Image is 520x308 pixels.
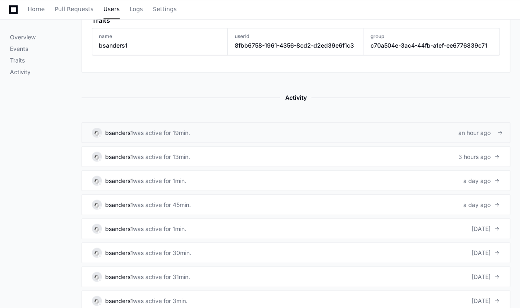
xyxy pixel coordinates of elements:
div: bsanders1 [105,248,133,257]
p: Activity [10,68,82,76]
img: 10.svg [93,296,101,304]
div: was active for 45min. [133,200,191,209]
a: bsanders1was active for 1min.a day ago [82,170,510,191]
div: [DATE] [472,224,500,233]
p: Events [10,45,82,53]
img: 10.svg [93,224,101,232]
div: was active for 19min. [133,128,190,137]
span: Home [28,7,45,12]
p: Traits [10,56,82,65]
span: Pull Requests [55,7,93,12]
span: Activity [280,92,311,102]
div: was active for 30min. [133,248,191,257]
div: a day ago [463,200,500,209]
img: 10.svg [93,248,101,256]
img: 10.svg [93,176,101,184]
a: bsanders1was active for 30min.[DATE] [82,242,510,263]
div: bsanders1 [105,176,133,185]
div: bsanders1 [105,128,133,137]
p: Overview [10,33,82,41]
a: bsanders1was active for 1min.[DATE] [82,218,510,239]
h3: name [99,33,128,40]
a: bsanders1was active for 45min.a day ago [82,194,510,215]
a: bsanders1was active for 19min.an hour ago [82,122,510,143]
div: [DATE] [472,248,500,257]
h3: group [370,33,487,40]
img: 10.svg [93,128,101,136]
h3: 8fbb6758-1961-4356-8cd2-d2ed39e6f1c3 [234,41,354,50]
img: 10.svg [93,200,101,208]
h1: Traits [92,15,110,25]
div: bsanders1 [105,272,133,281]
a: bsanders1was active for 13min.3 hours ago [82,146,510,167]
h3: bsanders1 [99,41,128,50]
h3: c70a504e-3ac4-44fb-a1ef-ee6776839c71 [370,41,487,50]
span: Logs [130,7,143,12]
span: Users [104,7,120,12]
div: was active for 31min. [133,272,190,281]
div: bsanders1 [105,200,133,209]
div: [DATE] [472,272,500,281]
div: was active for 1min. [133,176,186,185]
div: a day ago [463,176,500,185]
app-pz-page-link-header: Traits [92,15,500,25]
div: was active for 3min. [133,296,188,305]
div: bsanders1 [105,296,133,305]
img: 10.svg [93,272,101,280]
span: Settings [153,7,176,12]
div: 3 hours ago [458,152,500,161]
div: [DATE] [472,296,500,305]
div: was active for 13min. [133,152,190,161]
h3: userId [234,33,354,40]
div: bsanders1 [105,224,133,233]
a: bsanders1was active for 31min.[DATE] [82,266,510,287]
div: an hour ago [458,128,500,137]
div: bsanders1 [105,152,133,161]
div: was active for 1min. [133,224,186,233]
img: 10.svg [93,152,101,160]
